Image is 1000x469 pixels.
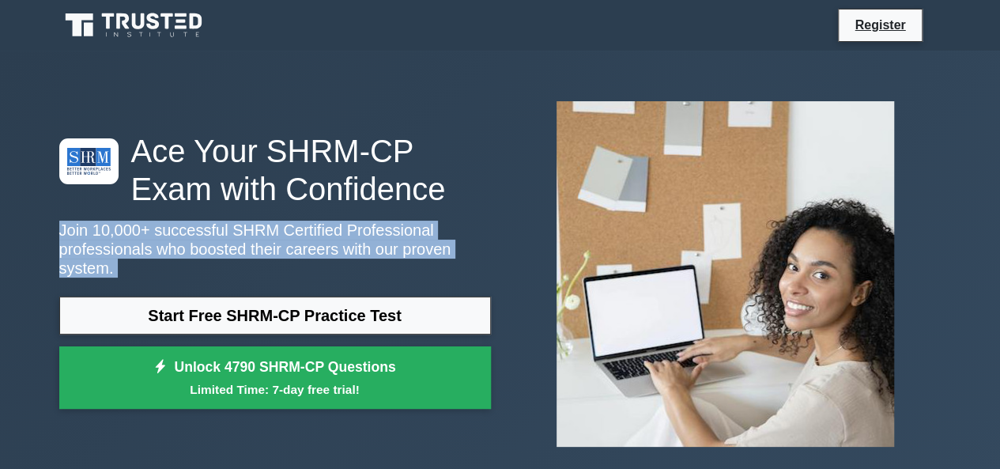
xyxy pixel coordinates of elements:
a: Register [845,15,915,35]
a: Start Free SHRM-CP Practice Test [59,297,491,335]
a: Unlock 4790 SHRM-CP QuestionsLimited Time: 7-day free trial! [59,346,491,410]
p: Join 10,000+ successful SHRM Certified Professional professionals who boosted their careers with ... [59,221,491,278]
small: Limited Time: 7-day free trial! [79,380,471,399]
h1: Ace Your SHRM-CP Exam with Confidence [59,132,491,208]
